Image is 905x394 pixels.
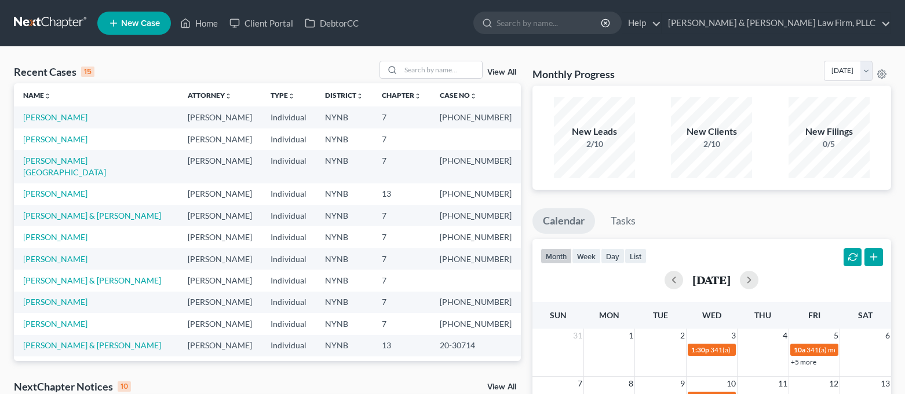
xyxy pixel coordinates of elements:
div: 10 [118,381,131,392]
td: Individual [261,226,316,248]
td: [PHONE_NUMBER] [430,183,521,205]
a: [PERSON_NAME] & [PERSON_NAME] [23,211,161,220]
span: 13 [880,377,891,391]
a: Attorneyunfold_more [188,91,232,100]
a: [PERSON_NAME] & [PERSON_NAME] [23,275,161,285]
td: 7 [373,292,430,313]
td: [PERSON_NAME] [178,356,261,378]
span: 11 [777,377,789,391]
td: [PHONE_NUMBER] [430,226,521,248]
a: Client Portal [224,13,299,34]
a: +5 more [791,358,816,366]
td: [PHONE_NUMBER] [430,313,521,334]
div: 15 [81,67,94,77]
a: [PERSON_NAME] [23,297,87,307]
a: View All [487,383,516,391]
a: Chapterunfold_more [382,91,421,100]
i: unfold_more [288,93,295,100]
td: [PERSON_NAME] [178,128,261,150]
span: 3 [730,329,737,343]
a: [PERSON_NAME] [23,232,87,242]
td: 7 [373,313,430,334]
td: Individual [261,335,316,356]
span: 9 [679,377,686,391]
td: 20-30714 [430,335,521,356]
td: NYNB [316,128,373,150]
a: Districtunfold_more [325,91,363,100]
td: [PHONE_NUMBER] [430,205,521,226]
td: 7 [373,270,430,291]
div: 2/10 [554,138,635,150]
a: Calendar [532,208,595,234]
span: Sun [550,310,567,320]
td: 7 [373,356,430,378]
span: 12 [828,377,840,391]
td: 7 [373,150,430,183]
td: [PHONE_NUMBER] [430,356,521,378]
div: Recent Cases [14,65,94,79]
td: NYNB [316,205,373,226]
div: 2/10 [671,138,752,150]
span: 8 [627,377,634,391]
iframe: Intercom live chat [866,355,893,382]
span: 31 [572,329,583,343]
span: Thu [754,310,771,320]
a: Case Nounfold_more [440,91,477,100]
a: Nameunfold_more [23,91,51,100]
td: [PERSON_NAME] [178,248,261,270]
td: 7 [373,128,430,150]
td: NYNB [316,106,373,128]
td: NYNB [316,270,373,291]
td: 7 [373,106,430,128]
td: Individual [261,292,316,313]
input: Search by name... [401,61,482,78]
span: 10a [794,345,805,354]
span: Sat [858,310,873,320]
span: 7 [576,377,583,391]
h3: Monthly Progress [532,67,615,81]
i: unfold_more [356,93,363,100]
div: New Clients [671,125,752,138]
a: [PERSON_NAME][GEOGRAPHIC_DATA] [23,156,106,177]
td: [PERSON_NAME] [178,270,261,291]
a: Tasks [600,208,646,234]
a: Home [174,13,224,34]
div: New Leads [554,125,635,138]
td: Individual [261,183,316,205]
a: [PERSON_NAME] [23,254,87,264]
td: 7 [373,205,430,226]
button: week [572,248,601,264]
i: unfold_more [225,93,232,100]
div: 0/5 [789,138,870,150]
td: NYNB [316,313,373,334]
i: unfold_more [414,93,421,100]
div: New Filings [789,125,870,138]
td: [PHONE_NUMBER] [430,106,521,128]
span: 1:30p [691,345,709,354]
td: Individual [261,270,316,291]
span: Wed [702,310,721,320]
i: unfold_more [44,93,51,100]
td: NYNB [316,356,373,378]
a: [PERSON_NAME] [23,134,87,144]
td: [PHONE_NUMBER] [430,292,521,313]
a: [PERSON_NAME] [23,319,87,329]
td: [PERSON_NAME] [178,183,261,205]
span: Fri [808,310,820,320]
span: 341(a) meeting for [PERSON_NAME] [710,345,822,354]
a: Help [622,13,661,34]
span: New Case [121,19,160,28]
td: [PERSON_NAME] [178,226,261,248]
td: [PHONE_NUMBER] [430,248,521,270]
div: NextChapter Notices [14,380,131,393]
button: day [601,248,625,264]
td: NYNB [316,226,373,248]
span: 1 [627,329,634,343]
input: Search by name... [497,12,603,34]
td: [PHONE_NUMBER] [430,150,521,183]
td: Individual [261,150,316,183]
span: 4 [782,329,789,343]
a: View All [487,68,516,76]
td: NYNB [316,183,373,205]
button: month [541,248,572,264]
